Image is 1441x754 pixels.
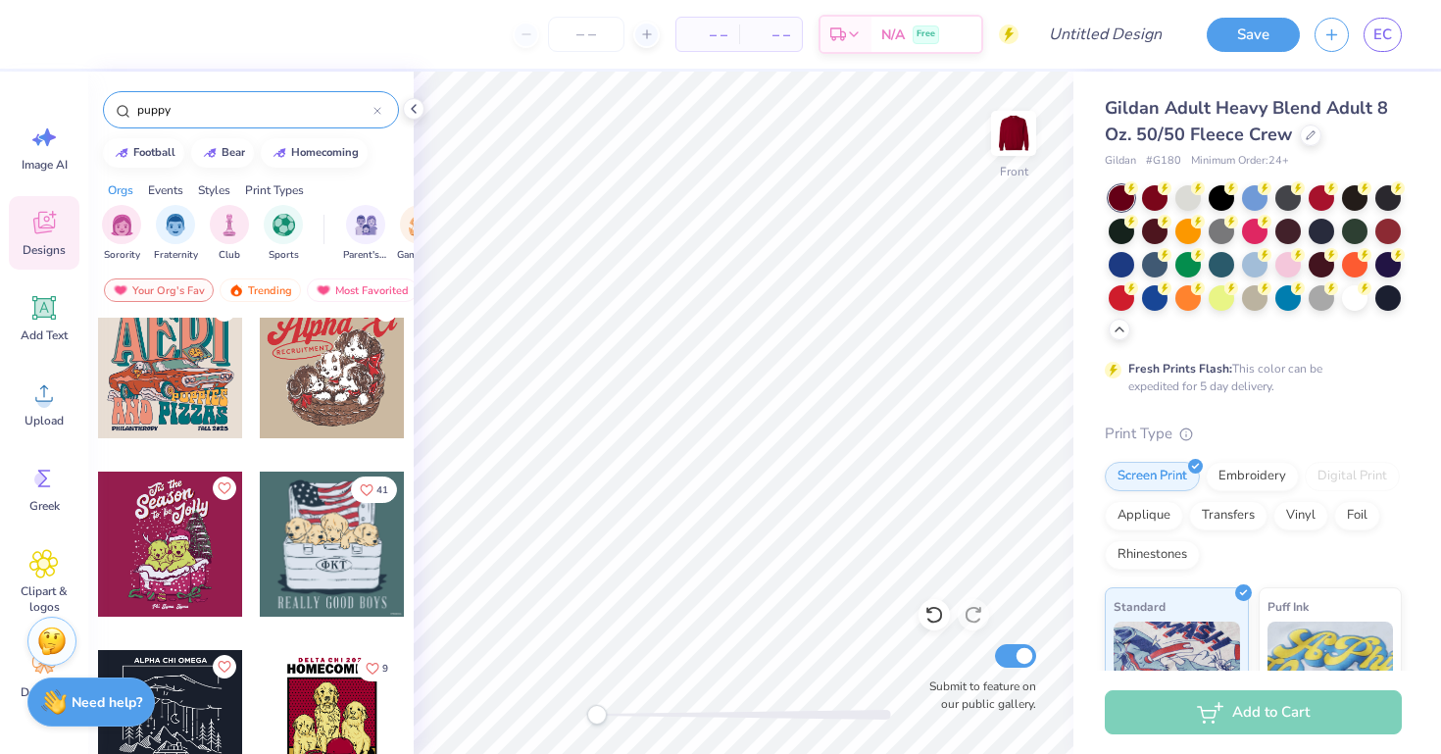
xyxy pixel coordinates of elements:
span: Standard [1114,596,1166,617]
div: Transfers [1189,501,1267,530]
div: Events [148,181,183,199]
span: Clipart & logos [12,583,76,615]
div: football [133,147,175,158]
div: Most Favorited [307,278,418,302]
span: Sports [269,248,299,263]
div: Embroidery [1206,462,1299,491]
div: Print Type [1105,423,1402,445]
img: Front [994,114,1033,153]
img: trend_line.gif [272,147,287,159]
img: Club Image [219,214,240,236]
img: Puff Ink [1267,622,1394,720]
button: filter button [154,205,198,263]
div: bear [222,147,245,158]
img: Parent's Weekend Image [355,214,377,236]
div: Foil [1334,501,1380,530]
span: – – [751,25,790,45]
input: Try "Alpha" [135,100,373,120]
img: most_fav.gif [113,283,128,297]
span: 9 [382,664,388,674]
img: Fraternity Image [165,214,186,236]
div: filter for Fraternity [154,205,198,263]
span: Minimum Order: 24 + [1191,153,1289,170]
div: Screen Print [1105,462,1200,491]
div: Digital Print [1305,462,1400,491]
span: Parent's Weekend [343,248,388,263]
span: Sorority [104,248,140,263]
div: filter for Game Day [397,205,442,263]
span: Designs [23,242,66,258]
div: Trending [220,278,301,302]
button: Like [351,477,397,503]
span: Greek [29,498,60,514]
span: Game Day [397,248,442,263]
span: Decorate [21,684,68,700]
strong: Need help? [72,693,142,712]
button: homecoming [261,138,368,168]
a: EC [1364,18,1402,52]
input: – – [548,17,624,52]
button: Like [357,655,397,681]
img: Sports Image [273,214,295,236]
span: Club [219,248,240,263]
button: filter button [397,205,442,263]
span: Fraternity [154,248,198,263]
button: filter button [264,205,303,263]
img: Sorority Image [111,214,133,236]
span: # G180 [1146,153,1181,170]
span: Add Text [21,327,68,343]
div: filter for Parent's Weekend [343,205,388,263]
img: trend_line.gif [202,147,218,159]
div: homecoming [291,147,359,158]
span: N/A [881,25,905,45]
input: Untitled Design [1033,15,1177,54]
span: Free [917,27,935,41]
img: most_fav.gif [316,283,331,297]
button: football [103,138,184,168]
div: Accessibility label [587,705,607,725]
button: bear [191,138,254,168]
div: This color can be expedited for 5 day delivery. [1128,360,1369,395]
img: Standard [1114,622,1240,720]
div: Rhinestones [1105,540,1200,570]
button: Like [213,477,236,500]
div: filter for Club [210,205,249,263]
span: Image AI [22,157,68,173]
button: filter button [343,205,388,263]
img: trending.gif [228,283,244,297]
div: Front [1000,163,1028,180]
button: Like [213,655,236,679]
span: Puff Ink [1267,596,1309,617]
button: Save [1207,18,1300,52]
div: Styles [198,181,230,199]
strong: Fresh Prints Flash: [1128,361,1232,377]
span: Gildan Adult Heavy Blend Adult 8 Oz. 50/50 Fleece Crew [1105,96,1388,146]
img: trend_line.gif [114,147,129,159]
span: – – [688,25,727,45]
div: Vinyl [1273,501,1328,530]
label: Submit to feature on our public gallery. [919,678,1036,713]
div: filter for Sorority [102,205,141,263]
span: 41 [376,485,388,495]
div: Your Org's Fav [104,278,214,302]
div: filter for Sports [264,205,303,263]
span: Upload [25,413,64,428]
div: Print Types [245,181,304,199]
img: Game Day Image [409,214,431,236]
div: Applique [1105,501,1183,530]
span: Gildan [1105,153,1136,170]
div: Orgs [108,181,133,199]
button: filter button [210,205,249,263]
span: EC [1373,24,1392,46]
button: filter button [102,205,141,263]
